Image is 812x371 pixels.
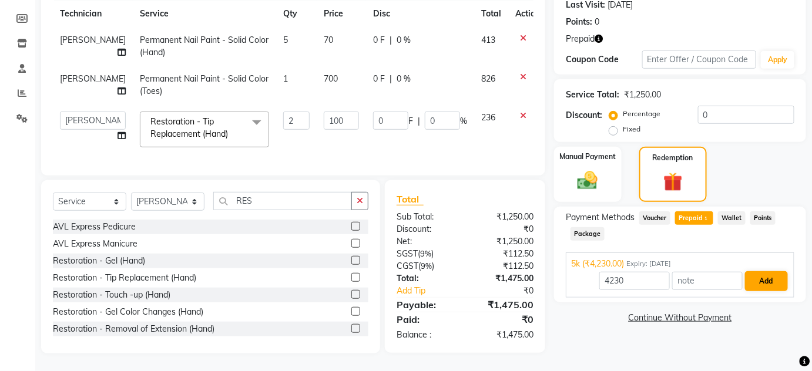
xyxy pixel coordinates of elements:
div: ₹1,475.00 [465,329,542,341]
div: Points: [566,16,592,28]
input: note [672,272,743,290]
label: Redemption [653,153,693,163]
div: ₹0 [465,312,542,326]
span: 9% [421,261,432,271]
span: SGST [397,248,418,259]
div: ₹1,250.00 [624,89,661,101]
span: 0 F [373,34,385,46]
div: ₹1,475.00 [465,298,542,312]
div: ₹112.50 [465,260,542,272]
span: 5k (₹4,230.00) [571,258,624,270]
div: Sub Total: [388,211,465,223]
div: Service Total: [566,89,619,101]
span: | [418,115,420,127]
th: Total [474,1,508,27]
div: Payable: [388,298,465,312]
span: [PERSON_NAME] [60,73,126,84]
div: Discount: [566,109,602,122]
div: ₹1,250.00 [465,211,542,223]
button: Apply [761,51,794,69]
span: Prepaid [675,211,713,225]
span: 9% [420,249,431,258]
div: Restoration - Gel (Hand) [53,255,145,267]
div: Restoration - Tip Replacement (Hand) [53,272,196,284]
span: Voucher [639,211,670,225]
span: 1 [703,215,709,222]
div: ₹0 [465,223,542,235]
span: % [460,115,467,127]
div: Paid: [388,312,465,326]
th: Qty [276,1,317,27]
div: ₹1,475.00 [465,272,542,285]
label: Fixed [623,124,640,134]
div: ₹1,250.00 [465,235,542,248]
div: Restoration - Removal of Extension (Hand) [53,323,214,335]
input: Enter Offer / Coupon Code [642,50,757,69]
span: Package [571,227,605,241]
div: Discount: [388,223,465,235]
a: x [228,129,233,139]
span: Wallet [718,211,746,225]
div: AVL Express Manicure [53,238,137,250]
span: 0 % [397,73,411,85]
div: Net: [388,235,465,248]
button: Add [745,271,788,291]
th: Technician [53,1,133,27]
span: Permanent Nail Paint - Solid Color (Hand) [140,35,269,58]
span: 236 [481,112,495,123]
span: Total [397,193,424,205]
div: ( ) [388,248,465,260]
div: ₹112.50 [465,248,542,260]
div: ₹0 [478,285,542,297]
span: 700 [324,73,338,84]
div: Restoration - Gel Color Changes (Hand) [53,306,203,318]
span: [PERSON_NAME] [60,35,126,45]
div: AVL Express Pedicure [53,221,136,233]
span: 826 [481,73,495,84]
th: Disc [366,1,474,27]
span: 0 F [373,73,385,85]
a: Continue Without Payment [556,312,804,324]
span: Points [750,211,776,225]
th: Price [317,1,366,27]
span: Prepaid [566,33,595,45]
th: Action [508,1,547,27]
span: Payment Methods [566,211,635,224]
span: Permanent Nail Paint - Solid Color (Toes) [140,73,269,96]
div: 0 [595,16,599,28]
label: Manual Payment [559,151,616,162]
th: Service [133,1,276,27]
input: Amount [599,272,670,290]
img: _cash.svg [571,169,604,193]
span: | [390,73,392,85]
img: _gift.svg [657,170,689,194]
span: Restoration - Tip Replacement (Hand) [150,116,228,139]
span: 70 [324,35,333,45]
input: Search or Scan [213,192,352,210]
span: CGST [397,261,418,271]
span: 413 [481,35,495,45]
div: ( ) [388,260,465,272]
span: F [408,115,413,127]
div: Total: [388,272,465,285]
div: Coupon Code [566,53,642,66]
span: 5 [283,35,288,45]
span: | [390,34,392,46]
span: 1 [283,73,288,84]
div: Balance : [388,329,465,341]
a: Add Tip [388,285,478,297]
label: Percentage [623,109,660,119]
span: Expiry: [DATE] [626,259,671,269]
span: 0 % [397,34,411,46]
div: Restoration - Touch -up (Hand) [53,289,170,301]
